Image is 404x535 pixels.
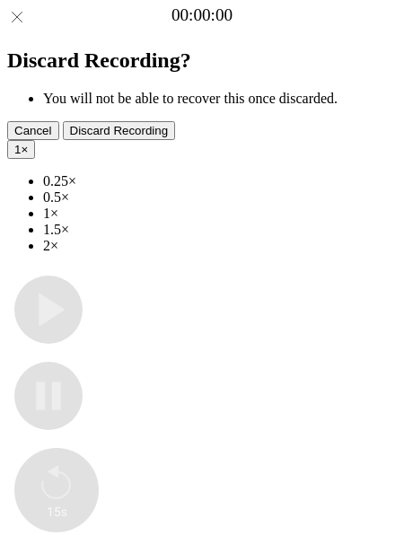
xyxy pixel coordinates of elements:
[43,173,397,189] li: 0.25×
[14,143,21,156] span: 1
[43,238,397,254] li: 2×
[7,121,59,140] button: Cancel
[43,91,397,107] li: You will not be able to recover this once discarded.
[171,5,233,25] a: 00:00:00
[63,121,176,140] button: Discard Recording
[7,48,397,73] h2: Discard Recording?
[43,222,397,238] li: 1.5×
[43,189,397,206] li: 0.5×
[43,206,397,222] li: 1×
[7,140,35,159] button: 1×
